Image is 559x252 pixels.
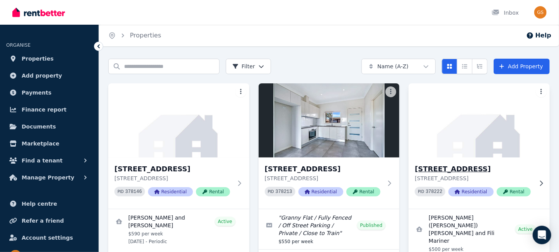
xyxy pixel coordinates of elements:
a: Add property [6,68,92,83]
a: 43 Catalina St, North St Marys[STREET_ADDRESS][STREET_ADDRESS]PID 378222ResidentialRental [409,83,550,209]
button: Find a tenant [6,153,92,168]
img: 15 Crown St, Riverstone [108,83,249,157]
span: ORGANISE [6,42,31,48]
code: 378222 [426,189,442,194]
button: More options [385,86,396,97]
span: Refer a friend [22,216,64,225]
span: Rental [497,187,531,196]
small: PID [118,189,124,194]
p: [STREET_ADDRESS] [114,174,232,182]
span: Residential [448,187,493,196]
button: Card view [442,59,457,74]
img: RentBetter [12,7,65,18]
span: Filter [232,63,255,70]
span: Properties [22,54,54,63]
span: Rental [346,187,380,196]
button: Help [526,31,551,40]
span: Documents [22,122,56,131]
span: Finance report [22,105,66,114]
img: 43 Catalina St, North St Marys [405,81,553,159]
button: More options [235,86,246,97]
div: Inbox [492,9,519,17]
button: More options [536,86,547,97]
a: Payments [6,85,92,100]
span: Manage Property [22,173,74,182]
div: View options [442,59,487,74]
img: 15A Crown St, Riverstone [259,83,400,157]
p: [STREET_ADDRESS] [415,174,533,182]
a: Finance report [6,102,92,117]
img: Stanyer Family Super Pty Ltd ATF Stanyer Family Super [534,6,547,19]
button: Name (A-Z) [361,59,436,74]
a: Documents [6,119,92,134]
h3: [STREET_ADDRESS] [114,164,232,174]
span: Find a tenant [22,156,63,165]
div: Open Intercom Messenger [533,226,551,244]
button: Filter [226,59,271,74]
nav: Breadcrumb [99,25,170,46]
span: Add property [22,71,62,80]
a: View details for Lemuel and Liberty Ramos [108,209,249,249]
span: Residential [148,187,193,196]
h3: [STREET_ADDRESS] [265,164,383,174]
a: Help centre [6,196,92,211]
small: PID [268,189,274,194]
a: Properties [6,51,92,66]
button: Manage Property [6,170,92,185]
a: Add Property [494,59,550,74]
code: 378146 [125,189,142,194]
span: Rental [196,187,230,196]
h3: [STREET_ADDRESS] [415,164,533,174]
button: Compact list view [457,59,472,74]
p: [STREET_ADDRESS] [265,174,383,182]
a: Properties [130,32,161,39]
a: Marketplace [6,136,92,151]
a: Edit listing: Granny Flat / Fully Fenced / Off Street Parking / Private / Close to Train [259,209,400,249]
span: Account settings [22,233,73,242]
span: Marketplace [22,139,59,148]
code: 378213 [276,189,292,194]
button: Expanded list view [472,59,487,74]
span: Residential [298,187,343,196]
a: Refer a friend [6,213,92,228]
a: Account settings [6,230,92,245]
small: PID [418,189,424,194]
a: 15A Crown St, Riverstone[STREET_ADDRESS][STREET_ADDRESS]PID 378213ResidentialRental [259,83,400,209]
a: 15 Crown St, Riverstone[STREET_ADDRESS][STREET_ADDRESS]PID 378146ResidentialRental [108,83,249,209]
span: Payments [22,88,51,97]
span: Name (A-Z) [377,63,409,70]
span: Help centre [22,199,57,208]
